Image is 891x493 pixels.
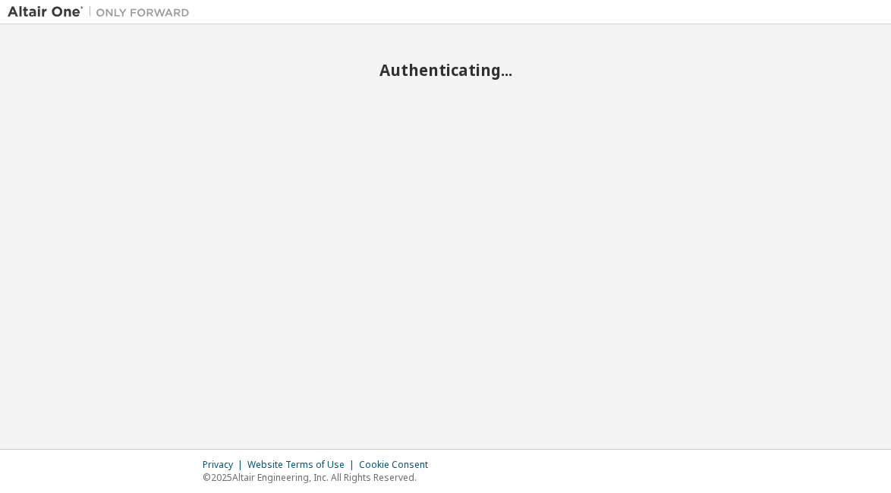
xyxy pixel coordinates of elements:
div: Privacy [203,459,247,471]
p: © 2025 Altair Engineering, Inc. All Rights Reserved. [203,471,437,484]
div: Cookie Consent [359,459,437,471]
div: Website Terms of Use [247,459,359,471]
img: Altair One [8,5,197,20]
h2: Authenticating... [8,60,883,80]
